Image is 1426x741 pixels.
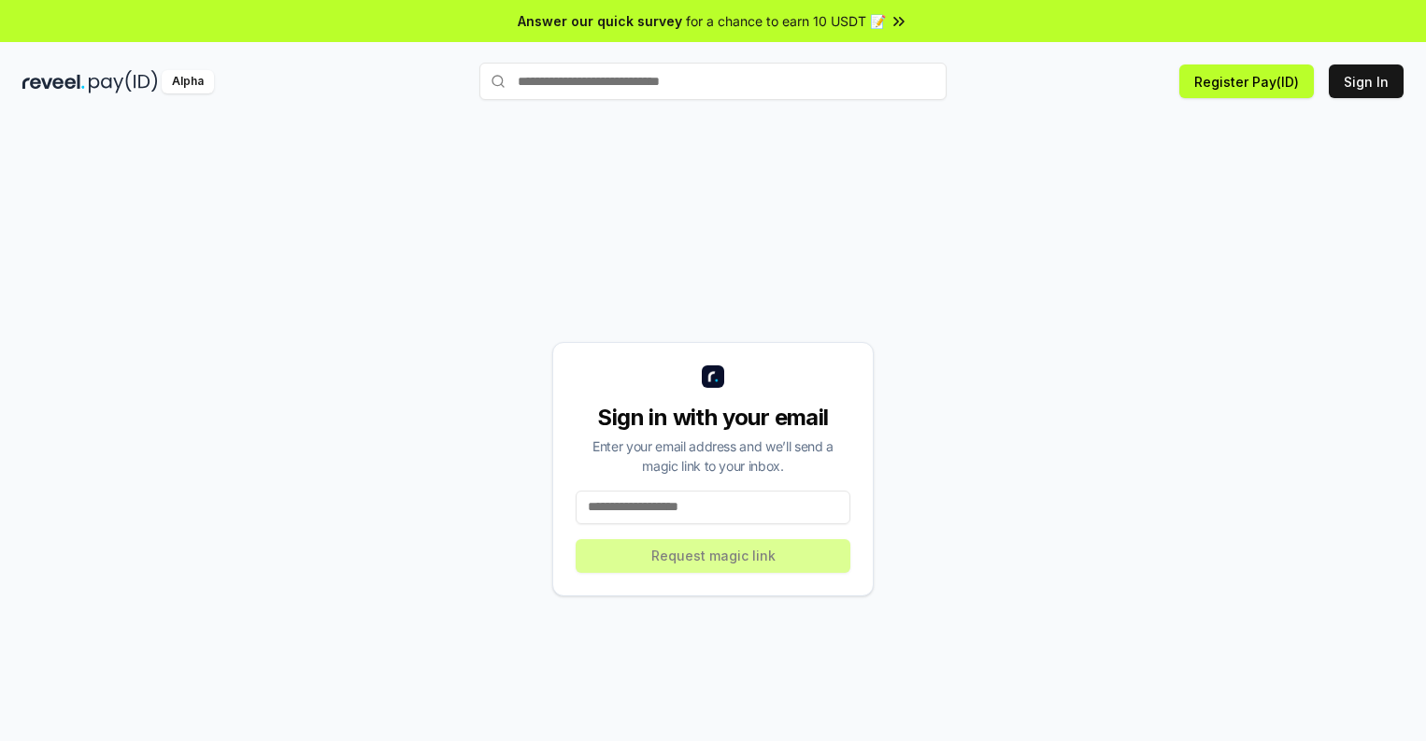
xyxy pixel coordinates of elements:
span: for a chance to earn 10 USDT 📝 [686,11,886,31]
div: Enter your email address and we’ll send a magic link to your inbox. [576,436,850,476]
img: reveel_dark [22,70,85,93]
img: logo_small [702,365,724,388]
button: Sign In [1329,64,1404,98]
button: Register Pay(ID) [1179,64,1314,98]
img: pay_id [89,70,158,93]
div: Sign in with your email [576,403,850,433]
div: Alpha [162,70,214,93]
span: Answer our quick survey [518,11,682,31]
